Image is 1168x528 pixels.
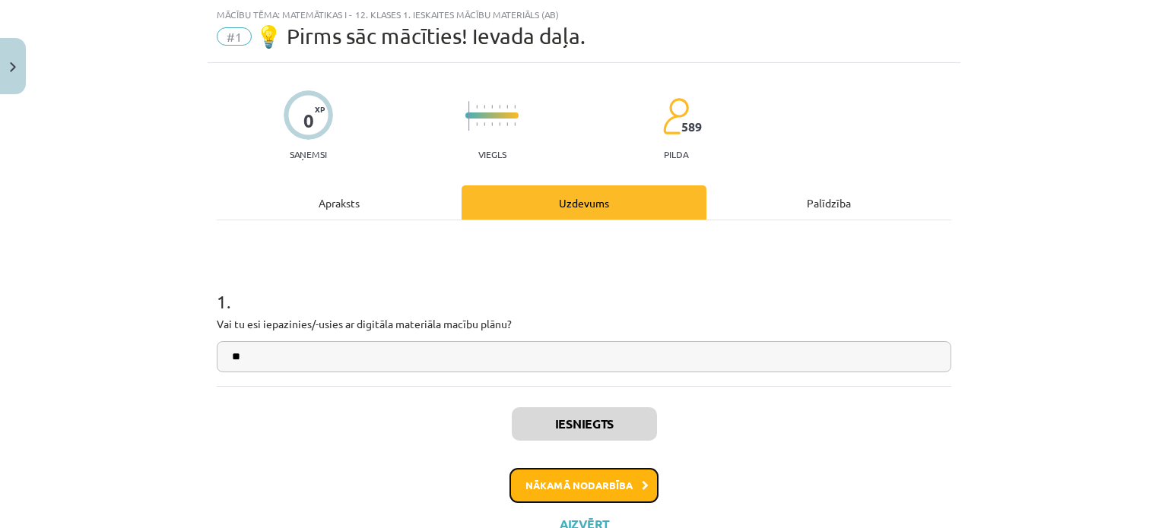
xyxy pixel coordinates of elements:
h1: 1 . [217,264,951,311]
img: icon-short-line-57e1e144782c952c97e751825c79c345078a6d821885a25fce030b3d8c18986b.svg [514,105,516,109]
img: icon-short-line-57e1e144782c952c97e751825c79c345078a6d821885a25fce030b3d8c18986b.svg [506,122,508,126]
img: icon-short-line-57e1e144782c952c97e751825c79c345078a6d821885a25fce030b3d8c18986b.svg [499,105,500,109]
span: 589 [681,120,702,134]
img: icon-short-line-57e1e144782c952c97e751825c79c345078a6d821885a25fce030b3d8c18986b.svg [476,122,478,126]
img: icon-short-line-57e1e144782c952c97e751825c79c345078a6d821885a25fce030b3d8c18986b.svg [484,122,485,126]
div: Apraksts [217,185,462,220]
p: pilda [664,149,688,160]
img: icon-short-line-57e1e144782c952c97e751825c79c345078a6d821885a25fce030b3d8c18986b.svg [476,105,478,109]
button: Iesniegts [512,407,657,441]
div: Uzdevums [462,185,706,220]
img: icon-short-line-57e1e144782c952c97e751825c79c345078a6d821885a25fce030b3d8c18986b.svg [514,122,516,126]
img: icon-long-line-d9ea69661e0d244f92f715978eff75569469978d946b2353a9bb055b3ed8787d.svg [468,101,470,131]
p: Saņemsi [284,149,333,160]
div: Mācību tēma: Matemātikas i - 12. klases 1. ieskaites mācību materiāls (ab) [217,9,951,20]
img: icon-close-lesson-0947bae3869378f0d4975bcd49f059093ad1ed9edebbc8119c70593378902aed.svg [10,62,16,72]
span: #1 [217,27,252,46]
img: icon-short-line-57e1e144782c952c97e751825c79c345078a6d821885a25fce030b3d8c18986b.svg [484,105,485,109]
img: icon-short-line-57e1e144782c952c97e751825c79c345078a6d821885a25fce030b3d8c18986b.svg [491,122,493,126]
img: students-c634bb4e5e11cddfef0936a35e636f08e4e9abd3cc4e673bd6f9a4125e45ecb1.svg [662,97,689,135]
button: Nākamā nodarbība [509,468,659,503]
div: 0 [303,110,314,131]
img: icon-short-line-57e1e144782c952c97e751825c79c345078a6d821885a25fce030b3d8c18986b.svg [506,105,508,109]
div: Palīdzība [706,185,951,220]
img: icon-short-line-57e1e144782c952c97e751825c79c345078a6d821885a25fce030b3d8c18986b.svg [499,122,500,126]
span: XP [315,105,325,113]
p: Viegls [478,149,506,160]
img: icon-short-line-57e1e144782c952c97e751825c79c345078a6d821885a25fce030b3d8c18986b.svg [491,105,493,109]
span: 💡 Pirms sāc mācīties! Ievada daļa. [255,24,586,49]
p: Vai tu esi iepazinies/-usies ar digitāla materiāla macību plānu? [217,316,951,332]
